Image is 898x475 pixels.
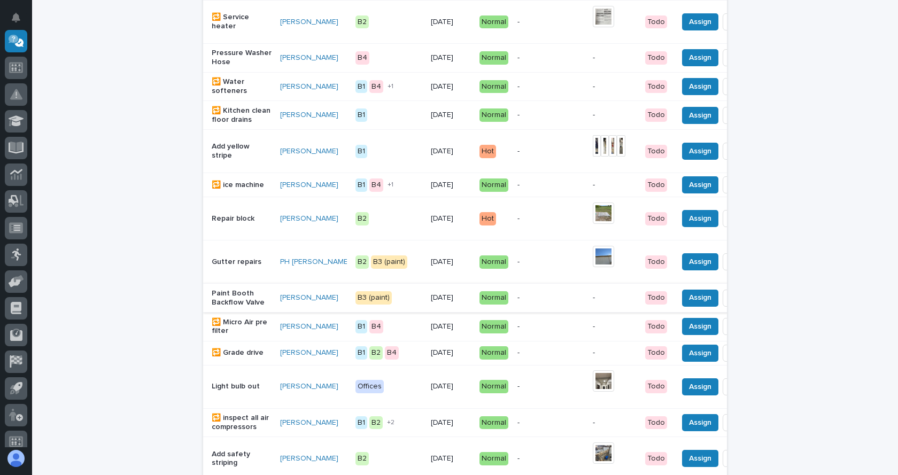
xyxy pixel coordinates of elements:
[369,416,383,430] div: B2
[682,13,718,30] button: Assign
[280,82,338,91] a: [PERSON_NAME]
[431,82,471,91] p: [DATE]
[479,452,508,465] div: Normal
[682,290,718,307] button: Assign
[593,293,637,302] p: -
[517,258,584,267] p: -
[689,51,711,64] span: Assign
[723,176,760,193] button: Done
[280,214,338,223] a: [PERSON_NAME]
[212,49,272,67] p: Pressure Washer Hose
[212,181,272,190] p: 🔁 ice machine
[645,320,667,333] div: Todo
[212,106,272,124] p: 🔁 Kitchen clean floor drains
[431,53,471,63] p: [DATE]
[387,419,394,426] span: + 2
[682,414,718,431] button: Assign
[203,72,807,101] tr: 🔁 Water softeners[PERSON_NAME] B1B4+1[DATE]Normal--TodoAssignDone
[203,101,807,130] tr: 🔁 Kitchen clean floor drains[PERSON_NAME] B1[DATE]Normal--TodoAssignDone
[593,111,637,120] p: -
[431,147,471,156] p: [DATE]
[479,108,508,122] div: Normal
[689,178,711,191] span: Assign
[689,380,711,393] span: Assign
[723,318,760,335] button: Done
[203,130,807,173] tr: Add yellow stripe[PERSON_NAME] B1[DATE]Hot-TodoAssignDone
[689,291,711,304] span: Assign
[723,210,760,227] button: Done
[689,416,711,429] span: Assign
[212,214,272,223] p: Repair block
[355,80,367,94] div: B1
[723,78,760,95] button: Done
[517,147,584,156] p: -
[517,454,584,463] p: -
[517,111,584,120] p: -
[212,414,272,432] p: 🔁 inspect all air compressors
[645,15,667,29] div: Todo
[431,382,471,391] p: [DATE]
[431,258,471,267] p: [DATE]
[369,320,383,333] div: B4
[689,320,711,333] span: Assign
[203,365,807,408] tr: Light bulb out[PERSON_NAME] Offices[DATE]Normal-TodoAssignDone
[5,447,27,470] button: users-avatar
[517,53,584,63] p: -
[645,108,667,122] div: Todo
[689,255,711,268] span: Assign
[645,346,667,360] div: Todo
[280,293,338,302] a: [PERSON_NAME]
[355,255,369,269] div: B2
[479,380,508,393] div: Normal
[593,181,637,190] p: -
[682,107,718,124] button: Assign
[593,418,637,427] p: -
[517,382,584,391] p: -
[280,322,338,331] a: [PERSON_NAME]
[682,450,718,467] button: Assign
[517,322,584,331] p: -
[431,18,471,27] p: [DATE]
[212,382,272,391] p: Light bulb out
[682,143,718,160] button: Assign
[517,418,584,427] p: -
[479,212,496,225] div: Hot
[517,214,584,223] p: -
[479,15,508,29] div: Normal
[212,77,272,96] p: 🔁 Water softeners
[689,109,711,122] span: Assign
[479,346,508,360] div: Normal
[212,318,272,336] p: 🔁 Micro Air pre filter
[593,53,637,63] p: -
[645,145,667,158] div: Todo
[355,145,367,158] div: B1
[645,380,667,393] div: Todo
[517,181,584,190] p: -
[723,253,760,270] button: Done
[723,414,760,431] button: Done
[431,454,471,463] p: [DATE]
[212,348,272,357] p: 🔁 Grade drive
[689,15,711,28] span: Assign
[689,212,711,225] span: Assign
[723,13,760,30] button: Done
[517,82,584,91] p: -
[645,291,667,305] div: Todo
[517,348,584,357] p: -
[682,49,718,66] button: Assign
[355,178,367,192] div: B1
[280,53,338,63] a: [PERSON_NAME]
[280,111,338,120] a: [PERSON_NAME]
[479,291,508,305] div: Normal
[355,320,367,333] div: B1
[280,382,338,391] a: [PERSON_NAME]
[682,318,718,335] button: Assign
[517,293,584,302] p: -
[682,210,718,227] button: Assign
[280,181,338,190] a: [PERSON_NAME]
[431,348,471,357] p: [DATE]
[355,291,392,305] div: B3 (paint)
[355,108,367,122] div: B1
[723,345,760,362] button: Done
[212,258,272,267] p: Gutter repairs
